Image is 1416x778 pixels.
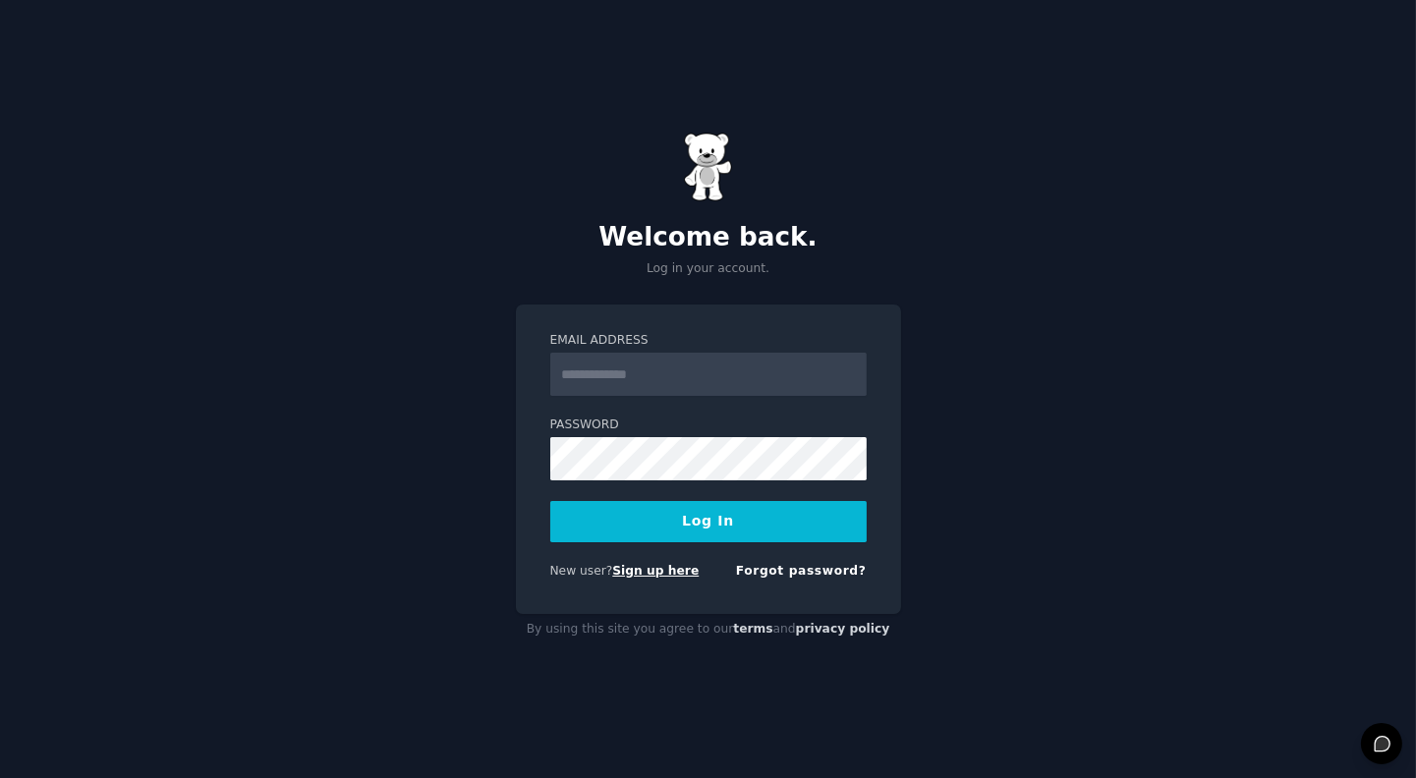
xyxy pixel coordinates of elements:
div: By using this site you agree to our and [516,614,901,645]
a: privacy policy [796,622,890,636]
h2: Welcome back. [516,222,901,253]
label: Email Address [550,332,867,350]
button: Log In [550,501,867,542]
p: Log in your account. [516,260,901,278]
a: Sign up here [612,564,699,578]
a: Forgot password? [736,564,867,578]
span: New user? [550,564,613,578]
img: Gummy Bear [684,133,733,201]
label: Password [550,417,867,434]
a: terms [733,622,772,636]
